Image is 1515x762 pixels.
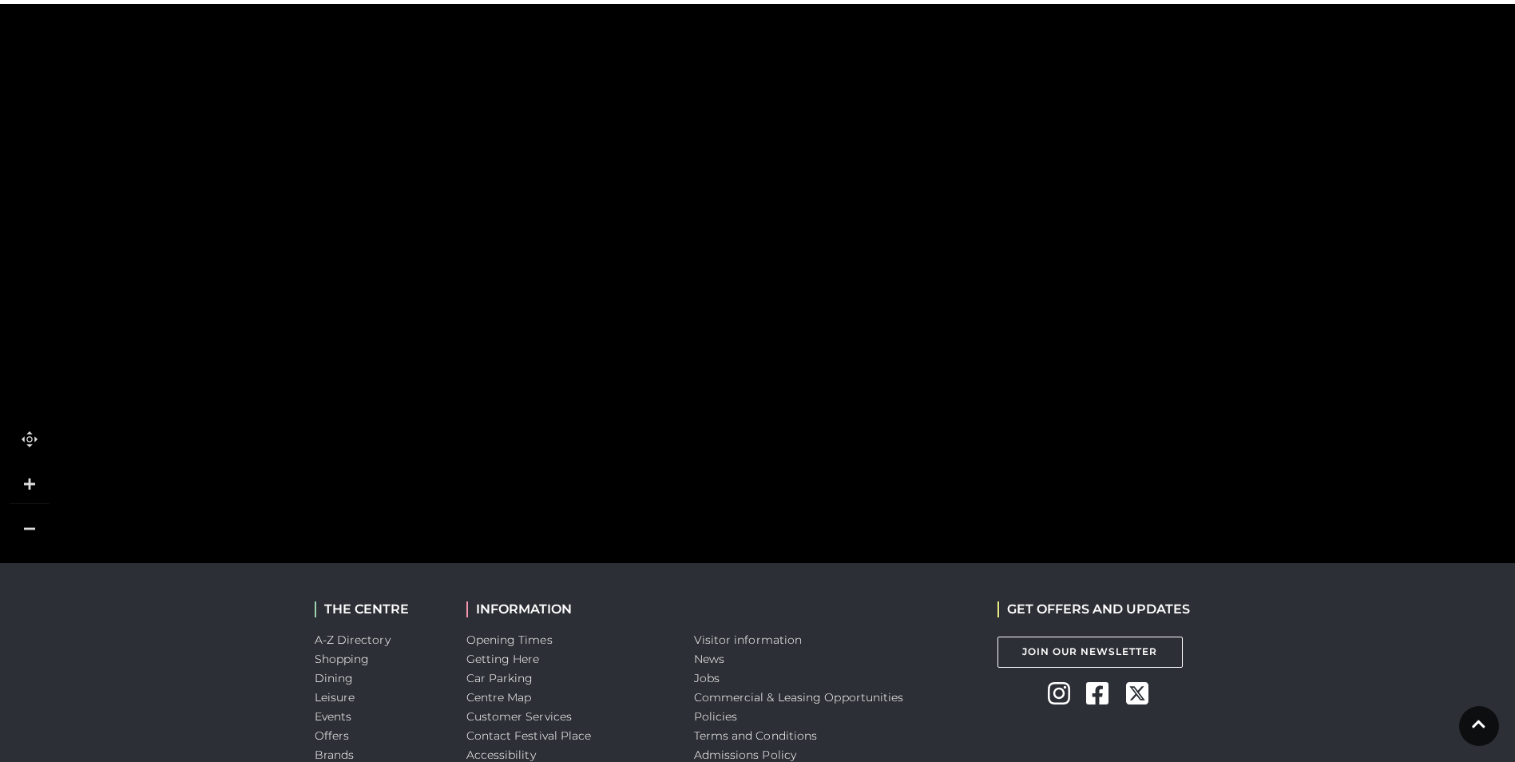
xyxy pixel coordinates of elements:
[315,601,442,617] h2: THE CENTRE
[694,728,818,743] a: Terms and Conditions
[997,601,1190,617] h2: GET OFFERS AND UPDATES
[315,709,352,724] a: Events
[466,671,533,685] a: Car Parking
[997,637,1183,668] a: Join Our Newsletter
[315,748,355,762] a: Brands
[315,633,391,647] a: A-Z Directory
[694,633,803,647] a: Visitor information
[315,690,355,704] a: Leisure
[466,748,536,762] a: Accessibility
[315,671,354,685] a: Dining
[466,652,540,666] a: Getting Here
[466,601,670,617] h2: INFORMATION
[694,690,904,704] a: Commercial & Leasing Opportunities
[694,709,738,724] a: Policies
[315,728,350,743] a: Offers
[315,652,370,666] a: Shopping
[466,728,592,743] a: Contact Festival Place
[466,709,573,724] a: Customer Services
[694,652,724,666] a: News
[466,633,553,647] a: Opening Times
[694,748,797,762] a: Admissions Policy
[694,671,720,685] a: Jobs
[466,690,532,704] a: Centre Map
